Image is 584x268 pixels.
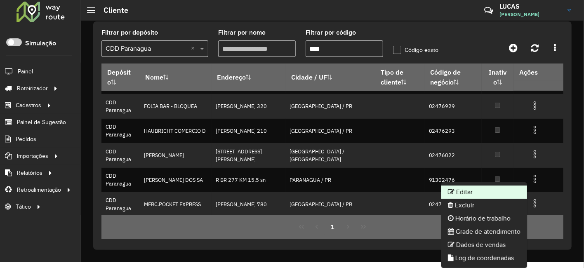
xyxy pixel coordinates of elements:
td: FOLIA BAR - BLOQUEA [139,94,211,118]
li: Log de coordenadas [441,252,527,265]
th: Depósito [101,63,139,91]
td: [PERSON_NAME] 320 [212,94,285,118]
span: Painel de Sugestão [17,118,66,127]
td: CDD Paranagua [101,143,139,167]
td: CDD Paranagua [101,94,139,118]
td: [PERSON_NAME] [139,143,211,167]
li: Excluir [441,199,527,212]
span: Cadastros [16,101,41,110]
label: Código exato [393,46,439,54]
th: Endereço [212,63,285,91]
td: [PERSON_NAME] DOS SA [139,168,211,192]
td: 02476943 [424,192,482,216]
td: 02476293 [424,119,482,143]
td: [GEOGRAPHIC_DATA] / PR [285,119,375,143]
td: [PERSON_NAME] 780 [212,192,285,216]
label: Filtrar por código [306,28,356,38]
li: Horário de trabalho [441,212,527,225]
a: Contato Rápido [480,2,497,19]
td: CDD Paranagua [101,192,139,216]
td: [GEOGRAPHIC_DATA] / PR [285,192,375,216]
h3: LUCAS [499,2,561,10]
label: Simulação [25,38,56,48]
td: CDD Paranagua [101,119,139,143]
td: R BR 277 KM 15.5 sn [212,168,285,192]
span: Pedidos [16,135,36,143]
h2: Cliente [95,6,128,15]
label: Filtrar por depósito [101,28,158,38]
th: Cidade / UF [285,63,375,91]
td: PARANAGUA / PR [285,168,375,192]
td: [GEOGRAPHIC_DATA] / PR [285,94,375,118]
span: Clear all [191,44,198,54]
td: [STREET_ADDRESS][PERSON_NAME] [212,143,285,167]
td: 91302476 [424,168,482,192]
th: Nome [139,63,211,91]
label: Filtrar por nome [218,28,266,38]
td: 02476022 [424,143,482,167]
li: Dados de vendas [441,238,527,252]
td: 02476929 [424,94,482,118]
span: Retroalimentação [17,186,61,194]
th: Ações [513,63,563,81]
td: MERC.POCKET EXPRESS [139,192,211,216]
span: Tático [16,202,31,211]
span: Painel [18,67,33,76]
th: Tipo de cliente [375,63,425,91]
th: Inativo [482,63,514,91]
td: HAUBRICHT COMERCIO D [139,119,211,143]
span: Relatórios [17,169,42,177]
th: Código de negócio [424,63,482,91]
td: CDD Paranagua [101,168,139,192]
td: [GEOGRAPHIC_DATA] / [GEOGRAPHIC_DATA] [285,143,375,167]
button: 1 [325,219,340,235]
span: Roteirizador [17,84,48,93]
span: Importações [17,152,48,160]
li: Editar [441,186,527,199]
li: Grade de atendimento [441,225,527,238]
td: [PERSON_NAME] 210 [212,119,285,143]
span: [PERSON_NAME] [499,11,561,18]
